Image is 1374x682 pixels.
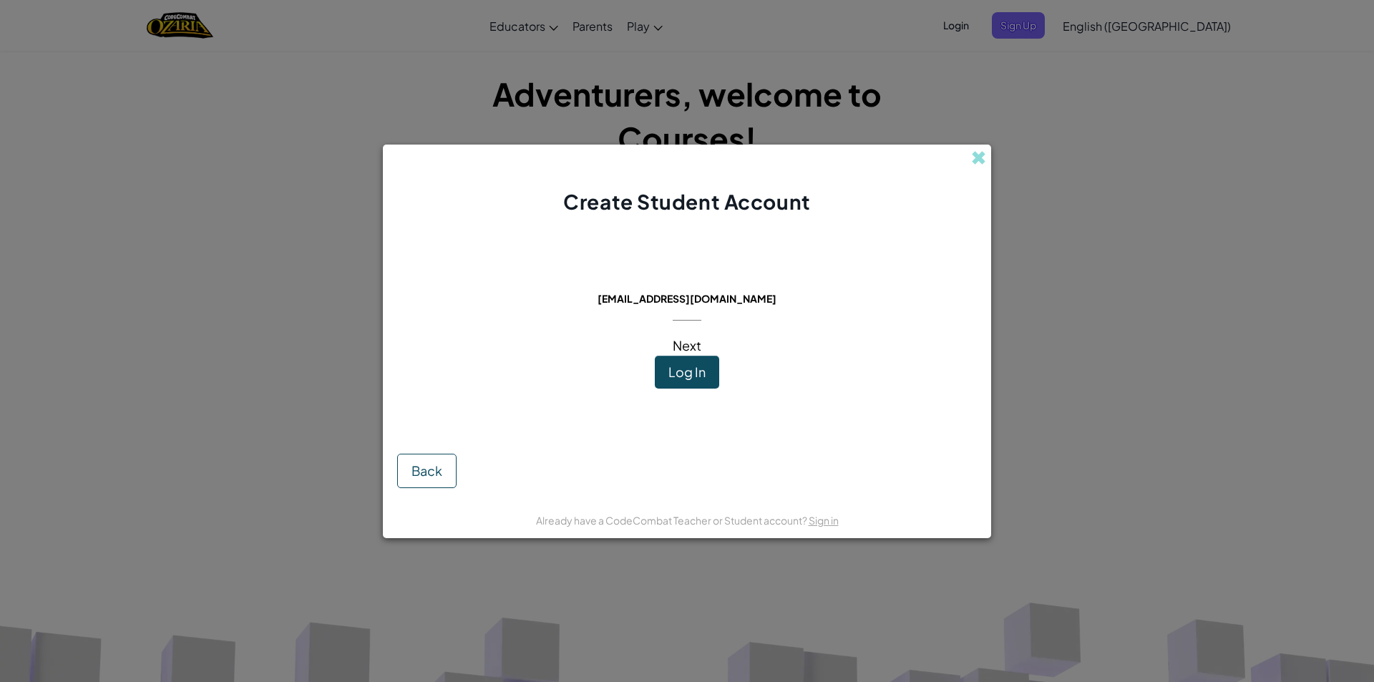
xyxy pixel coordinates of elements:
[411,462,442,479] span: Back
[673,337,701,354] span: Next
[536,514,809,527] span: Already have a CodeCombat Teacher or Student account?
[586,272,789,288] span: This email is already in use:
[668,364,706,380] span: Log In
[655,356,719,389] button: Log In
[809,514,839,527] a: Sign in
[563,189,810,214] span: Create Student Account
[598,292,776,305] span: [EMAIL_ADDRESS][DOMAIN_NAME]
[397,454,457,488] button: Back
